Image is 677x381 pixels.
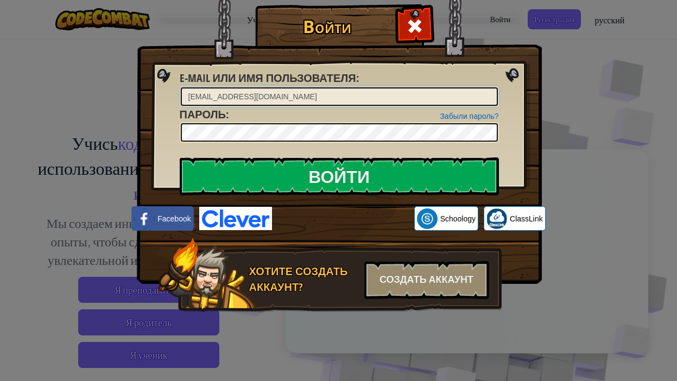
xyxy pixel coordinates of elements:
[486,208,507,229] img: classlink-logo-small.png
[180,107,226,122] span: Пароль
[180,157,499,195] input: Войти
[272,207,414,231] iframe: Кнопка "Войти с аккаунтом Google"
[440,112,498,120] a: Забыли пароль?
[258,17,396,36] h1: Войти
[157,213,191,224] span: Facebook
[364,261,489,299] div: Создать аккаунт
[249,264,358,295] div: Хотите создать аккаунт?
[180,71,359,86] label: :
[440,213,476,224] span: Schoology
[199,207,272,230] img: clever-logo-blue.png
[180,107,229,123] label: :
[180,71,356,85] span: E-mail или имя пользователя
[134,208,155,229] img: facebook_small.png
[417,208,438,229] img: schoology.png
[510,213,543,224] span: ClassLink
